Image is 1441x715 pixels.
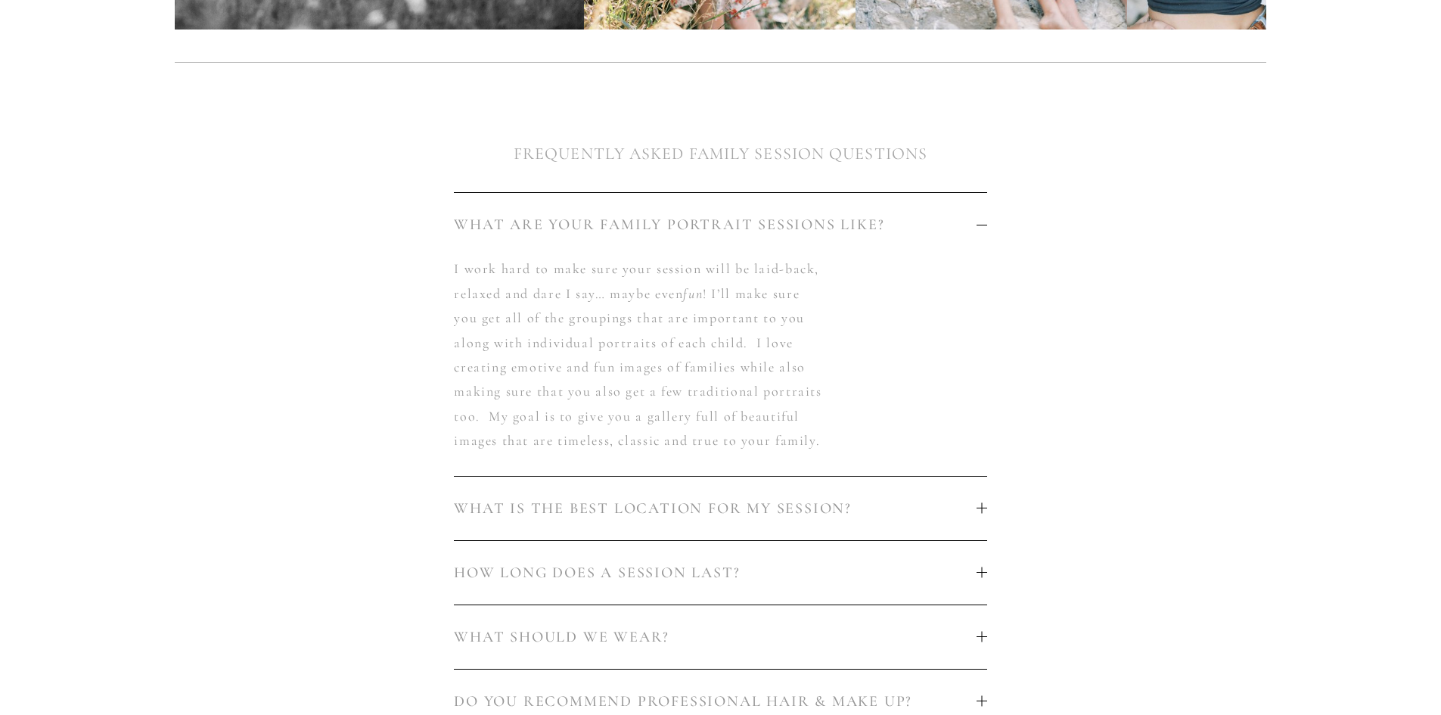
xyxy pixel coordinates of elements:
[683,285,703,302] em: fun
[454,499,976,518] span: WHAT IS THE BEST LOCATION FOR MY SESSION?
[454,692,976,710] span: DO YOU RECOMMEND PROFESSIONAL HAIR & MAKE UP?
[454,477,986,540] button: WHAT IS THE BEST LOCATION FOR MY SESSION?
[175,141,1266,166] h2: FREQUENTLY ASKED FAMILY SESSION QUESTIONS
[454,193,986,256] button: WHAT ARE YOUR FAMILY PORTRAIT SESSIONS LIKE?
[454,256,986,475] div: WHAT ARE YOUR FAMILY PORTRAIT SESSIONS LIKE?
[454,564,976,582] span: HOW LONG DOES A SESSION LAST?
[454,256,827,452] p: I work hard to make sure your session will be laid-back, relaxed and dare I say… maybe even ! I’l...
[454,216,976,234] span: WHAT ARE YOUR FAMILY PORTRAIT SESSIONS LIKE?
[454,628,976,646] span: WHAT SHOULD WE WEAR?
[454,541,986,605] button: HOW LONG DOES A SESSION LAST?
[454,605,986,669] button: WHAT SHOULD WE WEAR?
